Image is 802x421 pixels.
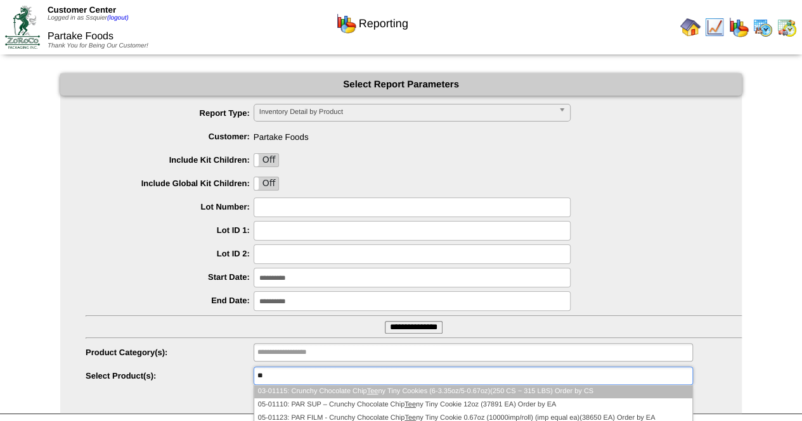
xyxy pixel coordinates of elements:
label: Select Product(s): [86,371,254,380]
img: calendarinout.gif [777,17,797,37]
span: Reporting [359,17,408,30]
label: Include Kit Children: [86,155,254,165]
img: graph.gif [728,17,749,37]
label: Lot Number: [86,202,254,211]
span: Partake Foods [86,127,742,142]
img: graph.gif [336,13,356,34]
div: Select Report Parameters [60,73,742,96]
span: Partake Foods [48,31,113,42]
img: line_graph.gif [704,17,725,37]
img: ZoRoCo_Logo(Green%26Foil)%20jpg.webp [5,6,40,48]
span: Logged in as Ssquier [48,15,129,22]
label: Lot ID 2: [86,249,254,258]
label: Start Date: [86,272,254,282]
span: Thank You for Being Our Customer! [48,42,148,49]
span: Customer Center [48,5,116,15]
a: (logout) [107,15,129,22]
em: Tee [367,387,378,395]
label: End Date: [86,296,254,305]
span: Inventory Detail by Product [259,104,553,120]
div: OnOff [254,153,279,167]
label: Report Type: [86,108,254,118]
img: calendarprod.gif [753,17,773,37]
label: Customer: [86,132,254,141]
label: Off [254,177,278,190]
img: home.gif [680,17,701,37]
label: Product Category(s): [86,348,254,357]
label: Off [254,154,278,167]
label: Lot ID 1: [86,225,254,235]
div: OnOff [254,177,279,191]
label: Include Global Kit Children: [86,179,254,188]
li: 03-01115: Crunchy Chocolate Chip ny Tiny Cookies (6-3.35oz/5-0.67oz)(250 CS ~ 315 LBS) Order by CS [254,385,692,398]
em: Tee [404,401,416,408]
li: 05-01110: PAR SUP – Crunchy Chocolate Chip ny Tiny Cookie 12oz (37891 EA) Order by EA [254,398,692,412]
